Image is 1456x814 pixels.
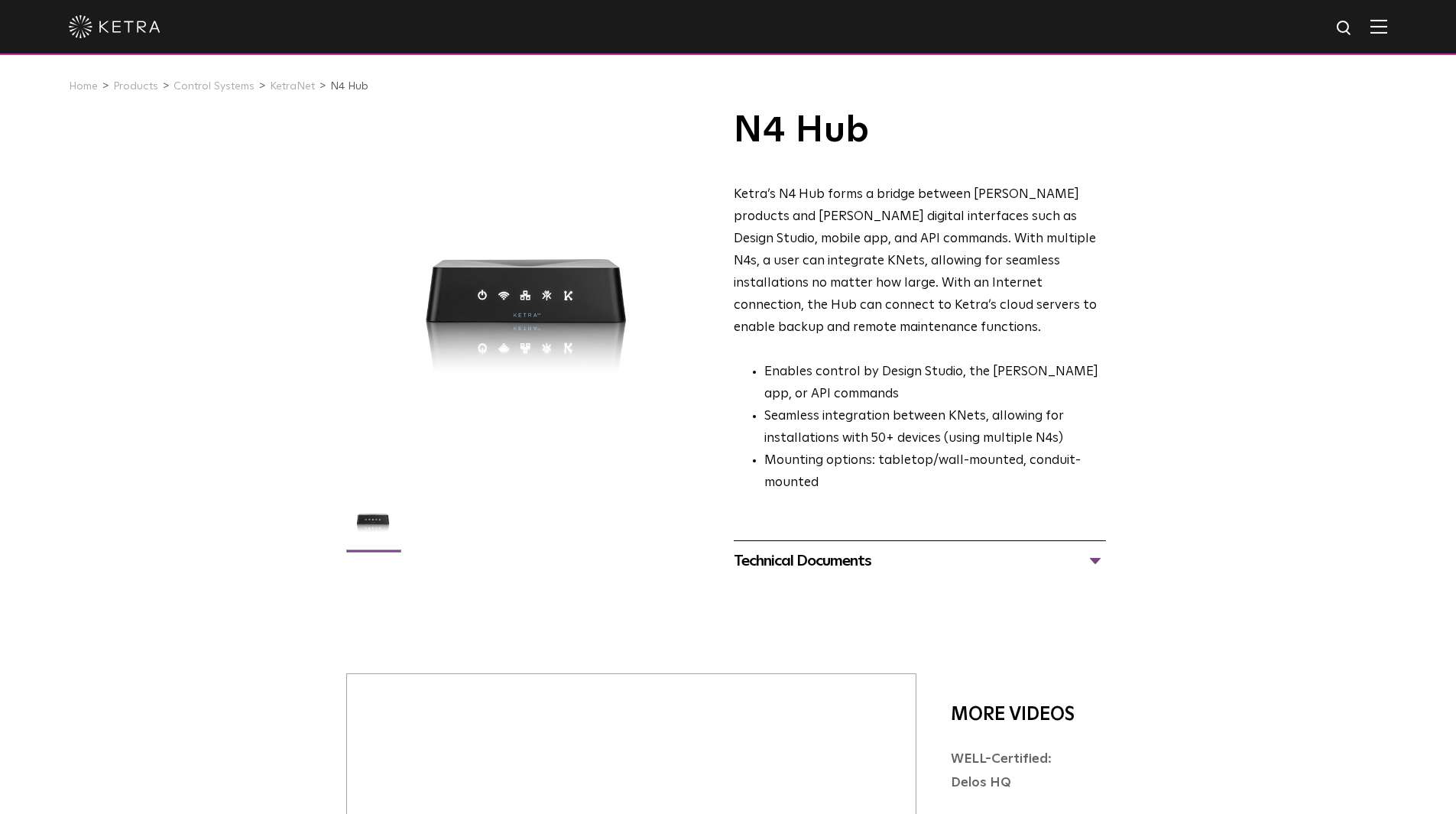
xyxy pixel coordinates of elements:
li: Enables control by Design Studio, the [PERSON_NAME] app, or API commands [764,362,1106,406]
h1: N4 Hub [734,112,1106,150]
img: Hamburger%20Nav.svg [1370,19,1387,34]
a: KetraNet [270,81,315,92]
img: N4 Hub [344,490,403,560]
div: More Videos [951,696,1088,733]
a: Home [69,81,98,92]
a: WELL-Certified: Delos HQ [951,753,1052,790]
img: search icon [1335,19,1354,38]
span: Ketra’s N4 Hub forms a bridge between [PERSON_NAME] products and [PERSON_NAME] digital interfaces... [734,188,1097,333]
a: Products [113,81,158,92]
li: Mounting options: tabletop/wall-mounted, conduit-mounted [764,450,1106,495]
div: Technical Documents [734,549,1106,573]
a: N4 Hub [330,81,368,92]
li: Seamless integration between KNets, allowing for installations with 50+ devices (using multiple N4s) [764,406,1106,450]
a: Control Systems [173,81,255,92]
img: ketra-logo-2019-white [69,15,161,38]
